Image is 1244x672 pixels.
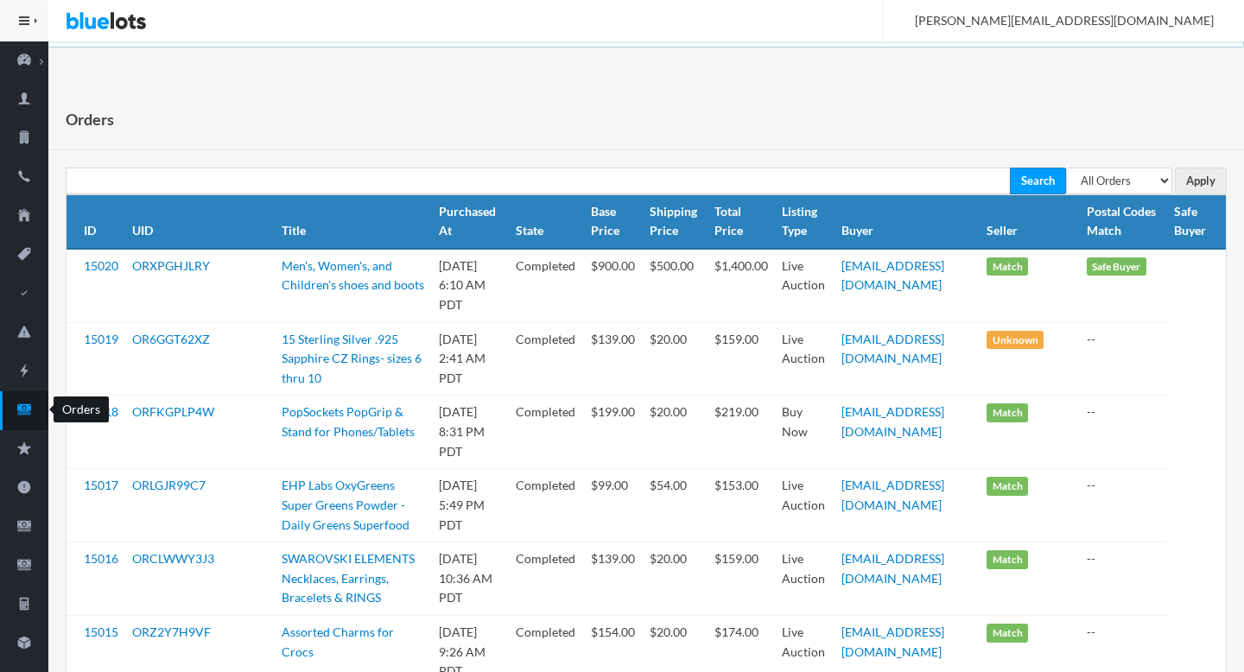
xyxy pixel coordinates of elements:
[987,550,1028,569] span: Match
[841,478,944,512] a: [EMAIL_ADDRESS][DOMAIN_NAME]
[1167,195,1226,249] th: Safe Buyer
[775,195,835,249] th: Listing Type
[1087,257,1146,276] span: Safe Buyer
[584,195,643,249] th: Base Price
[584,542,643,616] td: $139.00
[432,322,509,396] td: [DATE] 2:41 AM PDT
[643,322,708,396] td: $20.00
[775,542,835,616] td: Live Auction
[282,478,409,531] a: EHP Labs OxyGreens Super Greens Powder - Daily Greens Superfood
[282,404,415,439] a: PopSockets PopGrip & Stand for Phones/Tablets
[509,469,584,542] td: Completed
[584,249,643,322] td: $900.00
[987,257,1028,276] span: Match
[1080,542,1167,616] td: --
[708,542,775,616] td: $159.00
[841,624,944,659] a: [EMAIL_ADDRESS][DOMAIN_NAME]
[708,396,775,469] td: $219.00
[132,624,211,639] a: ORZ2Y7H9VF
[432,396,509,469] td: [DATE] 8:31 PM PDT
[84,332,118,346] a: 15019
[841,258,944,293] a: [EMAIL_ADDRESS][DOMAIN_NAME]
[980,195,1080,249] th: Seller
[708,469,775,542] td: $153.00
[708,322,775,396] td: $159.00
[84,624,118,639] a: 15015
[67,195,125,249] th: ID
[509,195,584,249] th: State
[84,551,118,566] a: 15016
[282,332,422,385] a: 15 Sterling Silver .925 Sapphire CZ Rings- sizes 6 thru 10
[643,249,708,322] td: $500.00
[432,469,509,542] td: [DATE] 5:49 PM PDT
[125,195,275,249] th: UID
[1080,322,1167,396] td: --
[54,396,109,422] div: Orders
[275,195,432,249] th: Title
[841,332,944,366] a: [EMAIL_ADDRESS][DOMAIN_NAME]
[643,396,708,469] td: $20.00
[987,624,1028,643] span: Match
[432,542,509,616] td: [DATE] 10:36 AM PDT
[584,322,643,396] td: $139.00
[66,106,114,132] h1: Orders
[643,542,708,616] td: $20.00
[584,396,643,469] td: $199.00
[1080,396,1167,469] td: --
[132,332,210,346] a: OR6GGT62XZ
[432,249,509,322] td: [DATE] 6:10 AM PDT
[835,195,980,249] th: Buyer
[1010,168,1066,194] input: Search
[841,551,944,586] a: [EMAIL_ADDRESS][DOMAIN_NAME]
[1080,469,1167,542] td: --
[1175,168,1227,194] input: Apply
[987,403,1028,422] span: Match
[775,249,835,322] td: Live Auction
[282,258,424,293] a: Men's, Women's, and Children's shoes and boots
[509,249,584,322] td: Completed
[509,542,584,616] td: Completed
[708,249,775,322] td: $1,400.00
[584,469,643,542] td: $99.00
[282,551,415,605] a: SWAROVSKI ELEMENTS Necklaces, Earrings, Bracelets & RINGS
[132,478,206,492] a: ORLGJR99C7
[432,195,509,249] th: Purchased At
[132,551,214,566] a: ORCLWWY3J3
[132,404,214,419] a: ORFKGPLP4W
[987,477,1028,496] span: Match
[509,396,584,469] td: Completed
[643,469,708,542] td: $54.00
[1080,195,1167,249] th: Postal Codes Match
[775,469,835,542] td: Live Auction
[841,404,944,439] a: [EMAIL_ADDRESS][DOMAIN_NAME]
[987,331,1044,350] span: Unknown
[84,258,118,273] a: 15020
[643,195,708,249] th: Shipping Price
[896,13,1214,28] span: [PERSON_NAME][EMAIL_ADDRESS][DOMAIN_NAME]
[282,624,394,659] a: Assorted Charms for Crocs
[708,195,775,249] th: Total Price
[775,322,835,396] td: Live Auction
[84,478,118,492] a: 15017
[132,258,210,273] a: ORXPGHJLRY
[509,322,584,396] td: Completed
[775,396,835,469] td: Buy Now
